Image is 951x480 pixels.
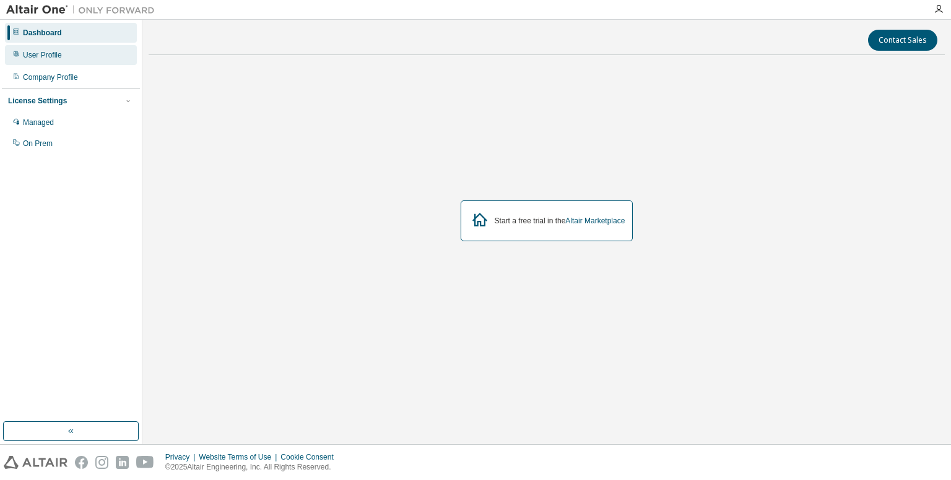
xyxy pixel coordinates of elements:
a: Altair Marketplace [565,216,625,225]
img: youtube.svg [136,456,154,469]
div: Start a free trial in the [495,216,625,226]
div: Dashboard [23,28,62,38]
img: Altair One [6,4,161,16]
div: Cookie Consent [280,452,341,462]
img: facebook.svg [75,456,88,469]
div: Privacy [165,452,199,462]
div: User Profile [23,50,62,60]
img: altair_logo.svg [4,456,67,469]
img: instagram.svg [95,456,108,469]
button: Contact Sales [868,30,937,51]
div: On Prem [23,139,53,148]
img: linkedin.svg [116,456,129,469]
p: © 2025 Altair Engineering, Inc. All Rights Reserved. [165,462,341,473]
div: Managed [23,118,54,127]
div: Company Profile [23,72,78,82]
div: Website Terms of Use [199,452,280,462]
div: License Settings [8,96,67,106]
